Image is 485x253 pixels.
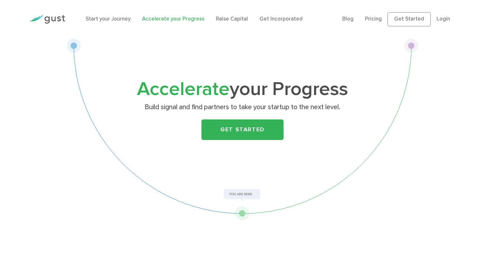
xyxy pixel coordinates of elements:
[365,16,382,22] a: Pricing
[142,16,204,22] a: Accelerate your Progress
[342,16,353,22] a: Blog
[116,81,369,98] h1: your Progress
[86,16,131,22] a: Start your Journey
[201,119,284,140] a: Get Started
[137,78,230,100] span: Accelerate
[260,16,302,22] a: Get Incorporated
[118,103,367,112] p: Build signal and find partners to take your startup to the next level.
[387,12,431,26] a: Get Started
[437,16,450,22] a: Login
[29,15,65,24] img: Gust Logo
[216,16,248,22] a: Raise Capital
